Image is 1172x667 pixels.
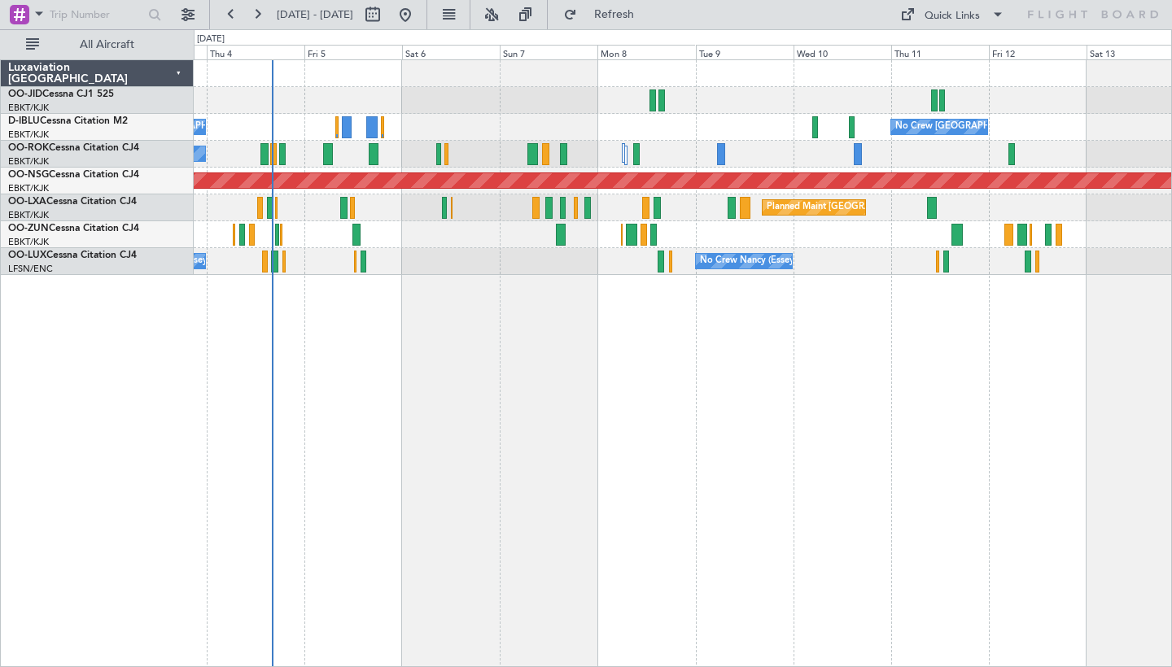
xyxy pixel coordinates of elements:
[8,224,49,233] span: OO-ZUN
[767,195,1061,220] div: Planned Maint [GEOGRAPHIC_DATA] ([GEOGRAPHIC_DATA] National)
[8,170,49,180] span: OO-NSG
[304,45,402,59] div: Fri 5
[500,45,597,59] div: Sun 7
[597,45,695,59] div: Mon 8
[8,263,53,275] a: LFSN/ENC
[700,249,797,273] div: No Crew Nancy (Essey)
[8,251,137,260] a: OO-LUXCessna Citation CJ4
[8,143,139,153] a: OO-ROKCessna Citation CJ4
[8,116,40,126] span: D-IBLU
[402,45,500,59] div: Sat 6
[8,236,49,248] a: EBKT/KJK
[8,251,46,260] span: OO-LUX
[925,8,980,24] div: Quick Links
[895,115,1168,139] div: No Crew [GEOGRAPHIC_DATA] ([GEOGRAPHIC_DATA] National)
[892,2,1012,28] button: Quick Links
[556,2,654,28] button: Refresh
[8,155,49,168] a: EBKT/KJK
[8,89,114,99] a: OO-JIDCessna CJ1 525
[8,170,139,180] a: OO-NSGCessna Citation CJ4
[8,182,49,194] a: EBKT/KJK
[696,45,794,59] div: Tue 9
[207,45,304,59] div: Thu 4
[8,89,42,99] span: OO-JID
[8,102,49,114] a: EBKT/KJK
[8,116,128,126] a: D-IBLUCessna Citation M2
[197,33,225,46] div: [DATE]
[794,45,891,59] div: Wed 10
[8,143,49,153] span: OO-ROK
[277,7,353,22] span: [DATE] - [DATE]
[891,45,989,59] div: Thu 11
[8,197,137,207] a: OO-LXACessna Citation CJ4
[8,209,49,221] a: EBKT/KJK
[18,32,177,58] button: All Aircraft
[8,197,46,207] span: OO-LXA
[42,39,172,50] span: All Aircraft
[580,9,649,20] span: Refresh
[50,2,143,27] input: Trip Number
[989,45,1087,59] div: Fri 12
[8,129,49,141] a: EBKT/KJK
[8,224,139,233] a: OO-ZUNCessna Citation CJ4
